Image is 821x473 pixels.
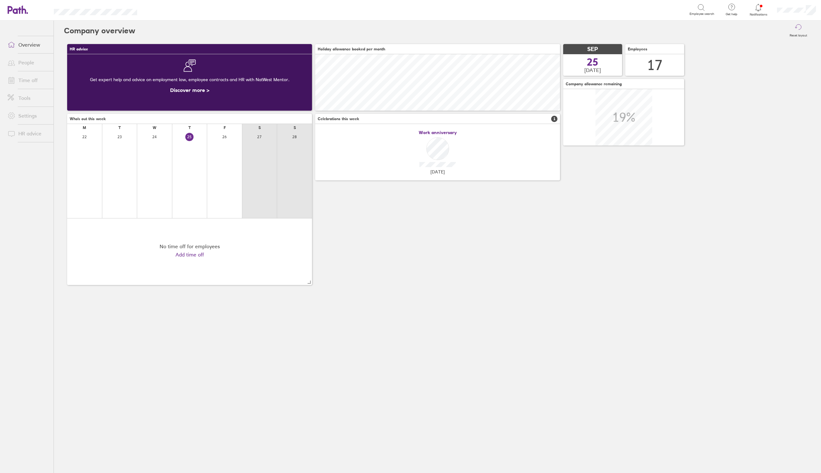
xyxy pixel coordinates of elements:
[587,46,598,53] span: SEP
[294,126,296,130] div: S
[748,3,769,16] a: Notifications
[153,126,156,130] div: W
[721,12,742,16] span: Get help
[690,12,714,16] span: Employee search
[64,21,135,41] h2: Company overview
[551,116,557,122] span: 1
[3,38,54,51] a: Overview
[748,13,769,16] span: Notifications
[419,130,457,135] span: Work anniversary
[430,169,445,174] span: [DATE]
[3,56,54,69] a: People
[70,47,88,51] span: HR advice
[160,243,220,249] div: No time off for employees
[786,32,811,37] label: Reset layout
[154,7,170,12] div: Search
[70,117,106,121] span: Who's out this week
[587,57,598,67] span: 25
[3,109,54,122] a: Settings
[318,117,359,121] span: Celebrations this week
[83,126,86,130] div: M
[566,82,622,86] span: Company allowance remaining
[170,87,209,93] a: Discover more >
[628,47,647,51] span: Employees
[258,126,261,130] div: S
[3,127,54,140] a: HR advice
[3,92,54,104] a: Tools
[175,252,204,257] a: Add time off
[318,47,385,51] span: Holiday allowance booked per month
[224,126,226,130] div: F
[786,21,811,41] button: Reset layout
[72,72,307,87] div: Get expert help and advice on employment law, employee contracts and HR with NatWest Mentor.
[584,67,601,73] span: [DATE]
[118,126,121,130] div: T
[647,57,662,73] div: 17
[188,126,191,130] div: T
[3,74,54,87] a: Time off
